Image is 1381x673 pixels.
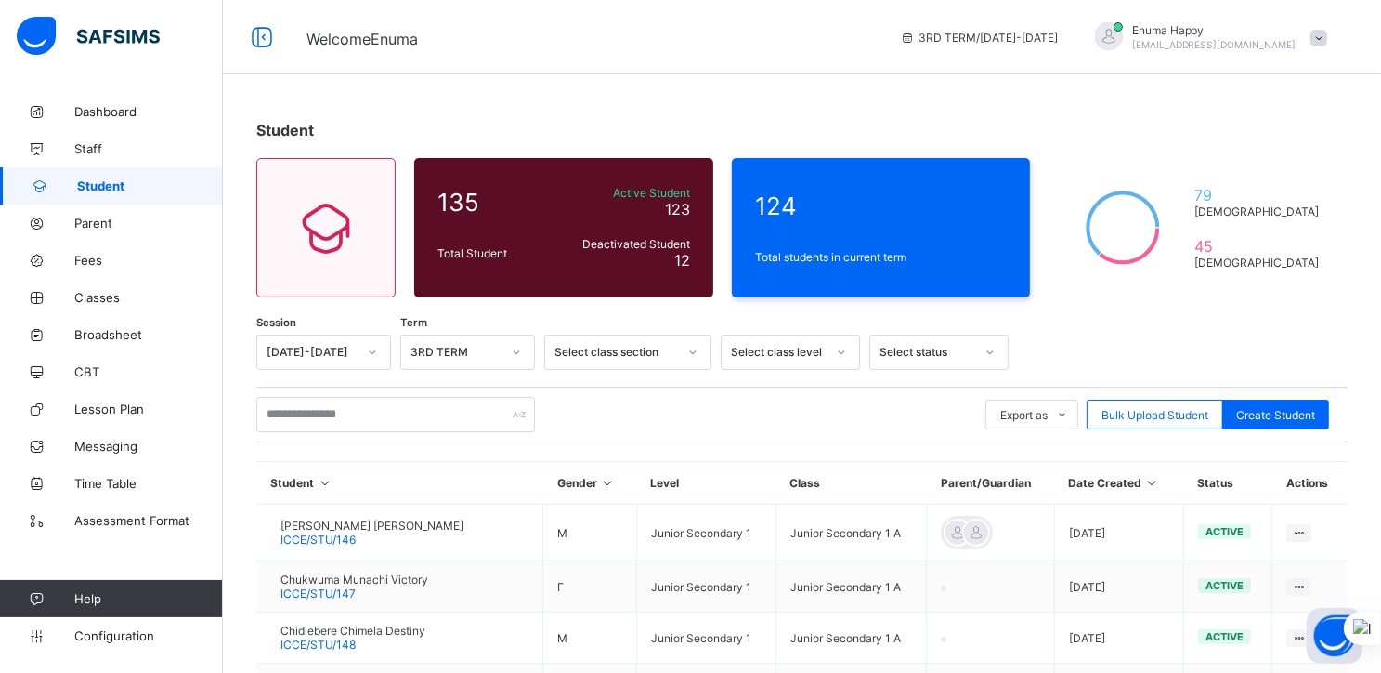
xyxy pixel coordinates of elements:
[636,561,775,613] td: Junior Secondary 1
[600,476,616,490] i: Sort in Ascending Order
[74,327,223,342] span: Broadsheet
[1236,408,1315,422] span: Create Student
[256,316,296,329] span: Session
[257,462,543,505] th: Student
[74,628,222,643] span: Configuration
[1205,525,1244,538] span: active
[776,462,927,505] th: Class
[1144,476,1160,490] i: Sort in Ascending Order
[636,505,775,561] td: Junior Secondary 1
[1205,630,1244,643] span: active
[280,533,356,547] span: ICCE/STU/146
[554,346,677,360] div: Select class section
[1054,613,1183,664] td: [DATE]
[280,587,356,600] span: ICCE/STU/147
[74,141,223,156] span: Staff
[560,186,690,200] span: Active Student
[280,624,425,638] span: Chidiebere Chimela Destiny
[1054,505,1183,561] td: [DATE]
[755,191,1008,220] span: 124
[74,216,223,231] span: Parent
[636,462,775,505] th: Level
[1101,408,1208,422] span: Bulk Upload Student
[77,178,223,193] span: Student
[1076,22,1336,53] div: EnumaHappy
[1194,186,1324,205] span: 79
[306,30,418,48] span: Welcome Enuma
[776,505,927,561] td: Junior Secondary 1 A
[280,519,463,533] span: [PERSON_NAME] [PERSON_NAME]
[280,638,356,652] span: ICCE/STU/148
[318,476,333,490] i: Sort in Ascending Order
[560,237,690,251] span: Deactivated Student
[74,364,223,379] span: CBT
[755,250,1008,264] span: Total students in current term
[280,573,428,587] span: Chukwuma Munachi Victory
[256,121,314,139] span: Student
[74,104,223,119] span: Dashboard
[636,613,775,664] td: Junior Secondary 1
[1194,205,1324,218] span: [DEMOGRAPHIC_DATA]
[1054,462,1183,505] th: Date Created
[776,613,927,664] td: Junior Secondary 1 A
[1272,462,1348,505] th: Actions
[74,439,223,454] span: Messaging
[776,561,927,613] td: Junior Secondary 1 A
[1205,579,1244,592] span: active
[74,476,223,491] span: Time Table
[74,290,223,305] span: Classes
[543,462,636,505] th: Gender
[74,253,223,268] span: Fees
[410,346,501,360] div: 3RD TERM
[1132,39,1296,50] span: [EMAIL_ADDRESS][DOMAIN_NAME]
[879,346,974,360] div: Select status
[731,346,826,360] div: Select class level
[543,505,636,561] td: M
[1194,256,1324,270] span: [DEMOGRAPHIC_DATA]
[1054,561,1183,613] td: [DATE]
[1132,23,1296,37] span: Enuma Happy
[400,316,427,329] span: Term
[74,513,223,528] span: Assessment Format
[74,402,223,416] span: Lesson Plan
[74,591,222,606] span: Help
[543,561,636,613] td: F
[900,31,1058,45] span: session/term information
[543,613,636,664] td: M
[1184,462,1272,505] th: Status
[437,188,551,217] span: 135
[1307,608,1362,664] button: Open asap
[1000,408,1048,422] span: Export as
[927,462,1054,505] th: Parent/Guardian
[433,242,555,265] div: Total Student
[1194,237,1324,256] span: 45
[674,251,690,270] span: 12
[267,346,357,360] div: [DATE]-[DATE]
[665,200,690,218] span: 123
[17,17,160,56] img: safsims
